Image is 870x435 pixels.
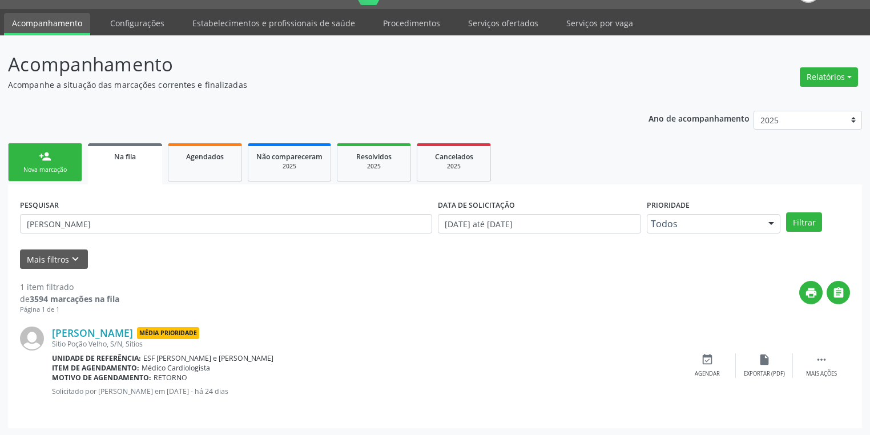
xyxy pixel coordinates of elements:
[20,249,88,269] button: Mais filtroskeyboard_arrow_down
[701,353,714,366] i: event_available
[20,293,119,305] div: de
[52,373,151,382] b: Motivo de agendamento:
[17,166,74,174] div: Nova marcação
[137,327,199,339] span: Média Prioridade
[52,339,679,349] div: Sitio Poção Velho, S/N, Sitios
[184,13,363,33] a: Estabelecimentos e profissionais de saúde
[356,152,392,162] span: Resolvidos
[435,152,473,162] span: Cancelados
[20,281,119,293] div: 1 item filtrado
[256,152,323,162] span: Não compareceram
[8,79,606,91] p: Acompanhe a situação das marcações correntes e finalizadas
[799,281,823,304] button: print
[186,152,224,162] span: Agendados
[786,212,822,232] button: Filtrar
[154,373,187,382] span: RETORNO
[649,111,750,125] p: Ano de acompanhamento
[805,287,817,299] i: print
[8,50,606,79] p: Acompanhamento
[52,386,679,396] p: Solicitado por [PERSON_NAME] em [DATE] - há 24 dias
[647,196,690,214] label: Prioridade
[39,150,51,163] div: person_add
[695,370,720,378] div: Agendar
[4,13,90,35] a: Acompanhamento
[651,218,757,229] span: Todos
[20,327,44,351] img: img
[800,67,858,87] button: Relatórios
[758,353,771,366] i: insert_drive_file
[425,162,482,171] div: 2025
[815,353,828,366] i: 
[114,152,136,162] span: Na fila
[142,363,210,373] span: Médico Cardiologista
[375,13,448,33] a: Procedimentos
[20,214,432,233] input: Nome, CNS
[52,363,139,373] b: Item de agendamento:
[744,370,785,378] div: Exportar (PDF)
[806,370,837,378] div: Mais ações
[438,196,515,214] label: DATA DE SOLICITAÇÃO
[20,196,59,214] label: PESQUISAR
[460,13,546,33] a: Serviços ofertados
[827,281,850,304] button: 
[52,353,141,363] b: Unidade de referência:
[438,214,641,233] input: Selecione um intervalo
[52,327,133,339] a: [PERSON_NAME]
[345,162,402,171] div: 2025
[558,13,641,33] a: Serviços por vaga
[30,293,119,304] strong: 3594 marcações na fila
[20,305,119,315] div: Página 1 de 1
[143,353,273,363] span: ESF [PERSON_NAME] e [PERSON_NAME]
[256,162,323,171] div: 2025
[69,253,82,265] i: keyboard_arrow_down
[832,287,845,299] i: 
[102,13,172,33] a: Configurações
